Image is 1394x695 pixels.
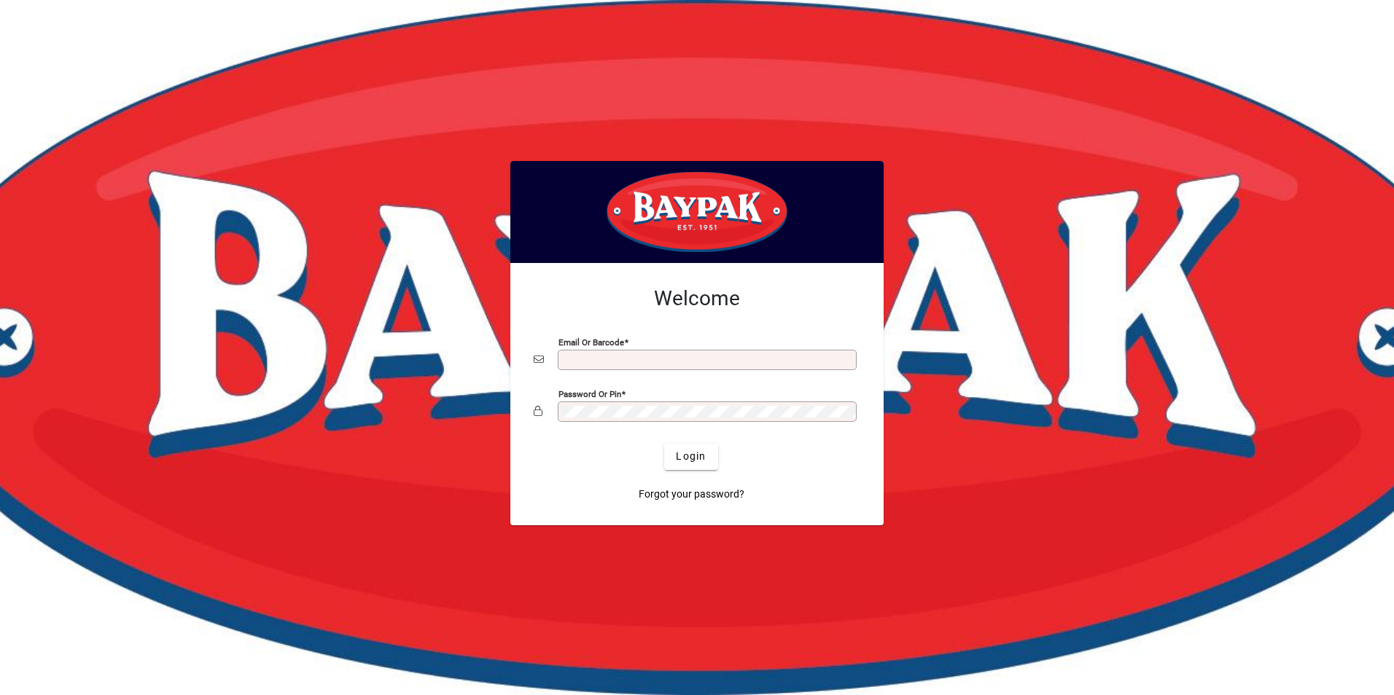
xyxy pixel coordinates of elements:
mat-label: Email or Barcode [558,337,624,347]
span: Forgot your password? [639,487,744,502]
mat-label: Password or Pin [558,388,621,398]
a: Forgot your password? [633,482,750,508]
h2: Welcome [534,286,860,311]
button: Login [664,444,717,470]
span: Login [676,449,706,464]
